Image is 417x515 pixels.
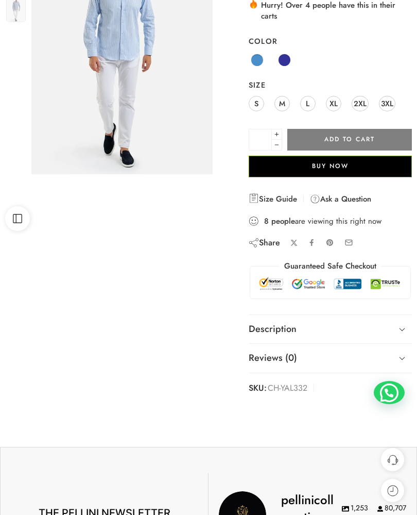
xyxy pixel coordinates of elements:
[274,96,290,111] a: M
[268,381,307,396] span: CH-YAL332
[249,344,412,373] a: Reviews (0)
[308,239,316,246] a: Share on Facebook
[249,215,412,227] div: are viewing this right now
[279,96,285,110] span: M
[344,238,353,247] a: Email to your friends
[249,193,297,205] a: Size Guide
[290,239,298,247] a: Share on X
[342,503,368,513] span: 1,253
[249,80,412,90] label: Size
[249,315,412,344] a: Description
[326,239,334,247] a: Pin on Pinterest
[249,156,412,177] button: Buy Now
[300,96,316,111] a: L
[287,129,412,151] button: Add to cart
[354,96,367,110] span: 2XL
[249,381,267,396] strong: SKU:
[249,96,264,111] a: S
[271,216,295,226] strong: people
[264,216,269,226] strong: 8
[249,129,272,151] input: Product quantity
[310,193,371,205] a: Ask a Question
[377,503,406,513] span: 80,707
[381,96,393,110] span: 3XL
[254,96,258,110] span: S
[379,96,395,111] a: 3XL
[258,277,403,291] img: Trust
[249,36,412,46] label: Color
[352,96,369,111] a: 2XL
[279,261,381,272] legend: Guaranteed Safe Checkout
[329,96,338,110] span: XL
[249,237,280,248] div: Share
[306,96,309,110] span: L
[326,96,341,111] a: XL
